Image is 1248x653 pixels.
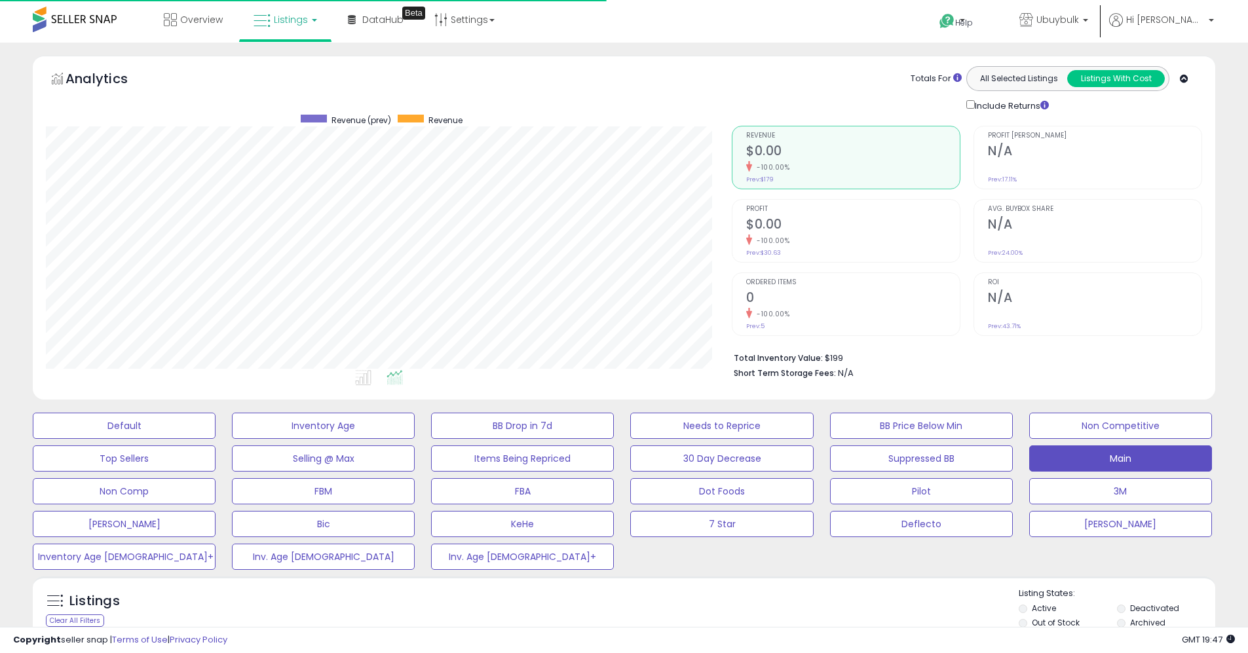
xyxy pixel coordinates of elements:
b: Total Inventory Value: [734,352,823,364]
a: Privacy Policy [170,633,227,646]
i: Get Help [939,13,955,29]
h2: 0 [746,290,960,308]
button: Selling @ Max [232,445,415,472]
h5: Listings [69,592,120,610]
button: Items Being Repriced [431,445,614,472]
button: BB Drop in 7d [431,413,614,439]
button: Listings With Cost [1067,70,1165,87]
button: BB Price Below Min [830,413,1013,439]
button: Bic [232,511,415,537]
a: Terms of Use [112,633,168,646]
h2: N/A [988,290,1201,308]
span: Listings [274,13,308,26]
h2: $0.00 [746,143,960,161]
button: Dot Foods [630,478,813,504]
small: Prev: 5 [746,322,765,330]
small: -100.00% [752,162,789,172]
small: Prev: 24.00% [988,249,1023,257]
span: Revenue [428,115,463,126]
button: 3M [1029,478,1212,504]
h2: $0.00 [746,217,960,234]
button: Default [33,413,216,439]
button: Top Sellers [33,445,216,472]
button: [PERSON_NAME] [33,511,216,537]
h2: N/A [988,217,1201,234]
a: Help [929,3,998,43]
button: Needs to Reprice [630,413,813,439]
div: Tooltip anchor [402,7,425,20]
h5: Analytics [66,69,153,91]
label: Deactivated [1130,603,1179,614]
button: 7 Star [630,511,813,537]
label: Out of Stock [1032,617,1080,628]
button: Deflecto [830,511,1013,537]
button: Non Competitive [1029,413,1212,439]
span: ROI [988,279,1201,286]
span: Ordered Items [746,279,960,286]
span: Help [955,17,973,28]
p: Listing States: [1019,588,1215,600]
button: All Selected Listings [970,70,1068,87]
button: Inv. Age [DEMOGRAPHIC_DATA] [232,544,415,570]
span: Profit [PERSON_NAME] [988,132,1201,140]
button: FBM [232,478,415,504]
label: Archived [1130,617,1165,628]
small: -100.00% [752,309,789,319]
button: Inventory Age [232,413,415,439]
li: $199 [734,349,1192,365]
span: Revenue (prev) [331,115,391,126]
button: 30 Day Decrease [630,445,813,472]
span: Overview [180,13,223,26]
span: 2025-10-10 19:47 GMT [1182,633,1235,646]
label: Active [1032,603,1056,614]
span: Ubuybulk [1036,13,1079,26]
div: Include Returns [956,98,1065,113]
button: [PERSON_NAME] [1029,511,1212,537]
span: DataHub [362,13,404,26]
strong: Copyright [13,633,61,646]
button: Suppressed BB [830,445,1013,472]
small: -100.00% [752,236,789,246]
div: Clear All Filters [46,614,104,627]
div: seller snap | | [13,634,227,646]
button: Inv. Age [DEMOGRAPHIC_DATA]+ [431,544,614,570]
button: Non Comp [33,478,216,504]
span: Revenue [746,132,960,140]
span: Hi [PERSON_NAME] [1126,13,1205,26]
div: Totals For [911,73,962,85]
button: FBA [431,478,614,504]
button: Main [1029,445,1212,472]
small: Prev: 17.11% [988,176,1017,183]
small: Prev: $30.63 [746,249,781,257]
h2: N/A [988,143,1201,161]
span: Avg. Buybox Share [988,206,1201,213]
b: Short Term Storage Fees: [734,367,836,379]
a: Hi [PERSON_NAME] [1109,13,1214,43]
span: N/A [838,367,854,379]
button: KeHe [431,511,614,537]
span: Profit [746,206,960,213]
button: Inventory Age [DEMOGRAPHIC_DATA]+ [33,544,216,570]
small: Prev: $179 [746,176,774,183]
button: Pilot [830,478,1013,504]
small: Prev: 43.71% [988,322,1021,330]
